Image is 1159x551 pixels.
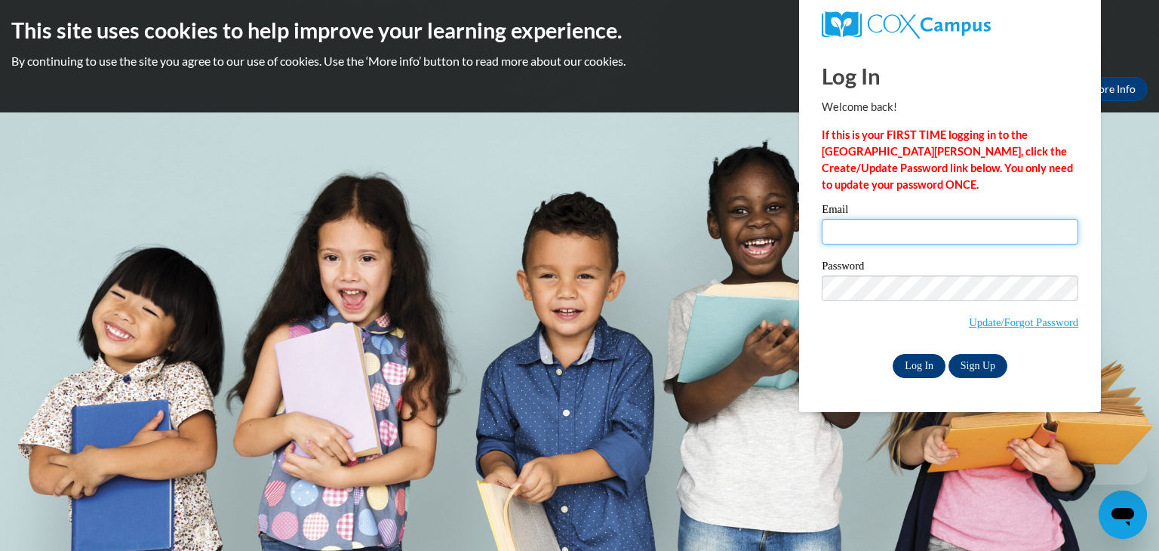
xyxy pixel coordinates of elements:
img: COX Campus [822,11,991,38]
iframe: Message from company [1029,451,1147,485]
label: Password [822,260,1078,275]
h1: Log In [822,60,1078,91]
strong: If this is your FIRST TIME logging in to the [GEOGRAPHIC_DATA][PERSON_NAME], click the Create/Upd... [822,128,1073,191]
p: Welcome back! [822,99,1078,115]
a: More Info [1077,77,1148,101]
a: COX Campus [822,11,1078,38]
iframe: Button to launch messaging window [1099,491,1147,539]
label: Email [822,204,1078,219]
a: Update/Forgot Password [969,316,1078,328]
p: By continuing to use the site you agree to our use of cookies. Use the ‘More info’ button to read... [11,53,1148,69]
input: Log In [893,354,945,378]
h2: This site uses cookies to help improve your learning experience. [11,15,1148,45]
a: Sign Up [948,354,1007,378]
